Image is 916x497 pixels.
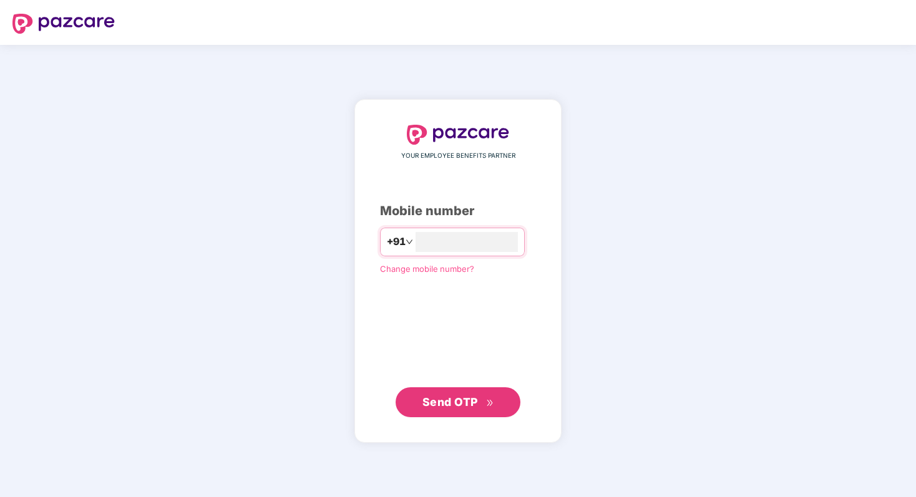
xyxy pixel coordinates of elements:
[12,14,115,34] img: logo
[380,201,536,221] div: Mobile number
[380,264,474,274] a: Change mobile number?
[396,387,520,417] button: Send OTPdouble-right
[401,151,515,161] span: YOUR EMPLOYEE BENEFITS PARTNER
[407,125,509,145] img: logo
[486,399,494,407] span: double-right
[387,234,406,249] span: +91
[406,238,413,246] span: down
[422,395,478,408] span: Send OTP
